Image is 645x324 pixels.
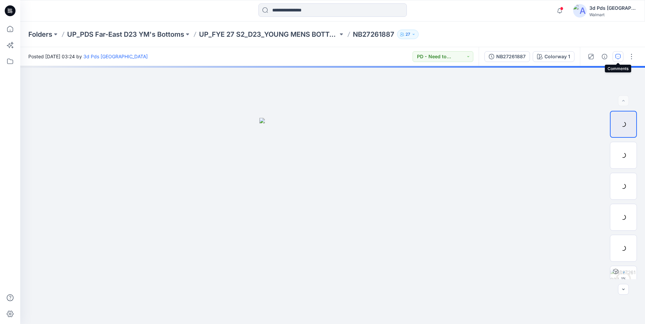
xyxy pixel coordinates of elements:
[615,276,632,282] div: 1 %
[353,30,394,39] p: NB27261887
[397,30,419,39] button: 27
[599,51,610,62] button: Details
[83,54,148,59] a: 3d Pds [GEOGRAPHIC_DATA]
[589,4,637,12] div: 3d Pds [GEOGRAPHIC_DATA]
[259,118,406,324] img: eyJhbGciOiJIUzI1NiIsImtpZCI6IjAiLCJzbHQiOiJzZXMiLCJ0eXAiOiJKV1QifQ.eyJkYXRhIjp7InR5cGUiOiJzdG9yYW...
[610,269,637,290] img: NB27261887 Colorway 1
[28,53,148,60] span: Posted [DATE] 03:24 by
[544,53,570,60] div: Colorway 1
[405,31,410,38] p: 27
[589,12,637,17] div: Walmart
[496,53,526,60] div: NB27261887
[533,51,574,62] button: Colorway 1
[199,30,338,39] a: UP_FYE 27 S2_D23_YOUNG MENS BOTTOMS PDS/[GEOGRAPHIC_DATA]
[573,4,587,18] img: avatar
[67,30,184,39] a: UP_PDS Far-East D23 YM's Bottoms
[28,30,52,39] a: Folders
[484,51,530,62] button: NB27261887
